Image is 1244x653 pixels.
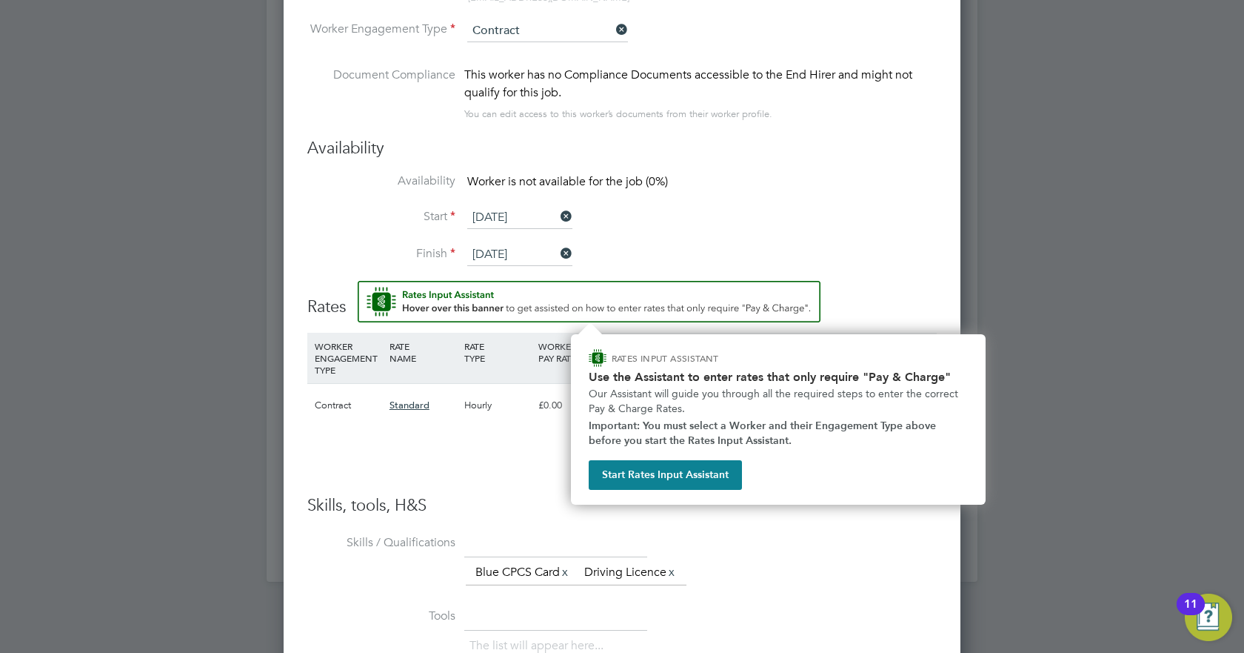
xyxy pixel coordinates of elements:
span: Standard [389,399,429,411]
label: Availability [307,173,455,189]
input: Select one [467,244,572,266]
li: Blue CPCS Card [469,563,576,583]
div: RATE NAME [386,333,461,371]
div: HOLIDAY PAY [609,333,684,371]
a: x [560,563,570,582]
button: Rate Assistant [358,281,820,322]
div: Contract [311,384,386,427]
img: ENGAGE Assistant Icon [589,349,606,367]
div: This worker has no Compliance Documents accessible to the End Hirer and might not qualify for thi... [464,66,937,102]
div: How to input Rates that only require Pay & Charge [571,334,986,505]
h2: Use the Assistant to enter rates that only require "Pay & Charge" [589,370,968,384]
div: AGENCY MARKUP [759,333,834,371]
label: Document Compliance [307,66,455,120]
p: RATES INPUT ASSISTANT [612,352,797,365]
div: AGENCY CHARGE RATE [834,333,883,383]
label: Finish [307,246,455,262]
label: Worker Engagement Type [307,21,455,37]
strong: Important: You must select a Worker and their Engagement Type above before you start the Rates In... [589,420,939,447]
label: Skills / Qualifications [307,535,455,551]
span: Worker is not available for the job (0%) [467,174,668,189]
h3: Availability [307,138,937,159]
p: Our Assistant will guide you through all the required steps to enter the correct Pay & Charge Rates. [589,387,968,416]
input: Select one [467,20,628,42]
div: WORKER ENGAGEMENT TYPE [311,333,386,383]
h3: Rates [307,281,937,318]
label: Tools [307,609,455,624]
button: Start Rates Input Assistant [589,460,742,490]
div: RATE TYPE [461,333,535,371]
div: You can edit access to this worker’s documents from their worker profile. [464,105,772,123]
label: Start [307,209,455,225]
button: Open Resource Center, 11 new notifications [1185,594,1232,641]
a: x [666,563,677,582]
h3: Skills, tools, H&S [307,495,937,517]
div: Hourly [461,384,535,427]
div: 11 [1184,604,1197,623]
input: Select one [467,207,572,229]
li: Driving Licence [578,563,683,583]
div: WORKER PAY RATE [535,333,609,371]
div: £0.00 [535,384,609,427]
div: EMPLOYER COST [684,333,759,371]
